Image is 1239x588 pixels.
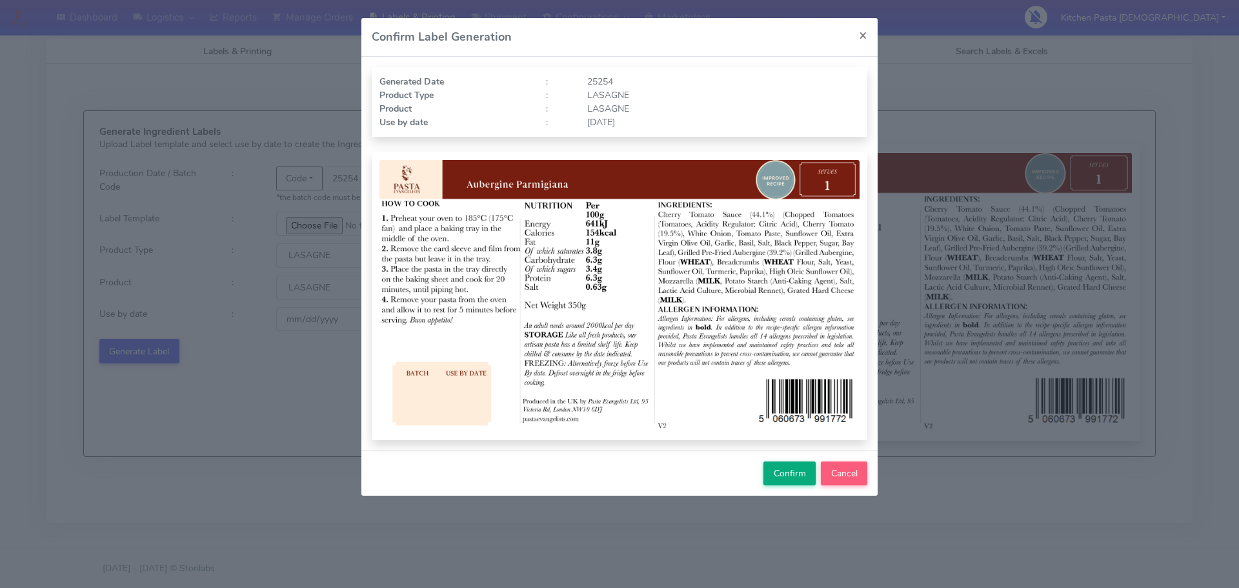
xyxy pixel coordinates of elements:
button: Confirm [763,461,816,485]
div: : [536,75,578,88]
strong: Use by date [379,116,428,128]
button: Close [849,18,878,52]
div: : [536,116,578,129]
img: Label Preview [379,160,860,432]
span: Confirm [774,467,806,480]
strong: Product Type [379,89,434,101]
div: 25254 [578,75,869,88]
strong: Generated Date [379,76,444,88]
div: : [536,88,578,102]
span: × [859,26,867,44]
div: [DATE] [578,116,869,129]
strong: Product [379,103,412,115]
div: LASAGNE [578,88,869,102]
div: : [536,102,578,116]
h4: Confirm Label Generation [372,28,512,46]
button: Cancel [821,461,867,485]
div: LASAGNE [578,102,869,116]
